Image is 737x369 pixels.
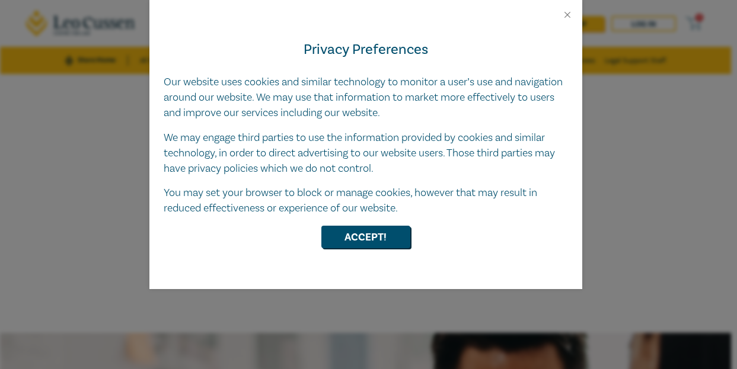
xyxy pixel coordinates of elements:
[164,39,568,60] h4: Privacy Preferences
[164,75,568,121] p: Our website uses cookies and similar technology to monitor a user’s use and navigation around our...
[321,226,410,248] button: Accept!
[562,9,573,20] button: Close
[164,185,568,216] p: You may set your browser to block or manage cookies, however that may result in reduced effective...
[164,130,568,177] p: We may engage third parties to use the information provided by cookies and similar technology, in...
